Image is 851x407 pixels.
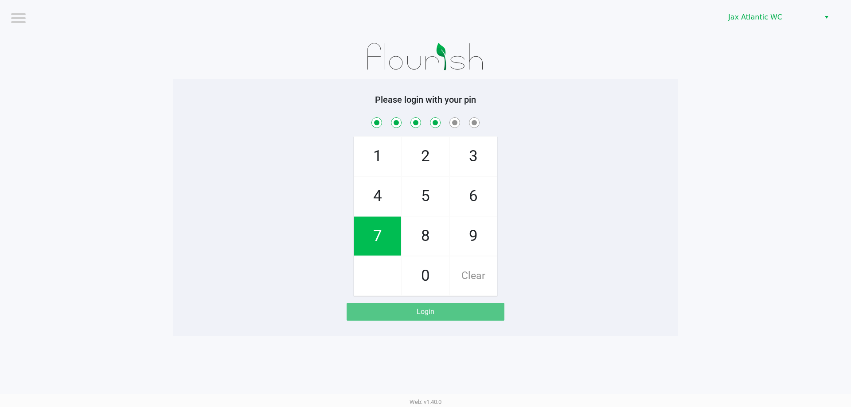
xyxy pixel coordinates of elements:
span: 7 [354,217,401,256]
h5: Please login with your pin [180,94,671,105]
span: 0 [402,256,449,295]
span: 2 [402,137,449,176]
span: 5 [402,177,449,216]
span: 3 [450,137,497,176]
span: 9 [450,217,497,256]
button: Select [820,9,833,25]
span: 1 [354,137,401,176]
span: Jax Atlantic WC [728,12,815,23]
span: 4 [354,177,401,216]
span: Web: v1.40.0 [410,399,441,405]
span: 8 [402,217,449,256]
span: 6 [450,177,497,216]
span: Clear [450,256,497,295]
